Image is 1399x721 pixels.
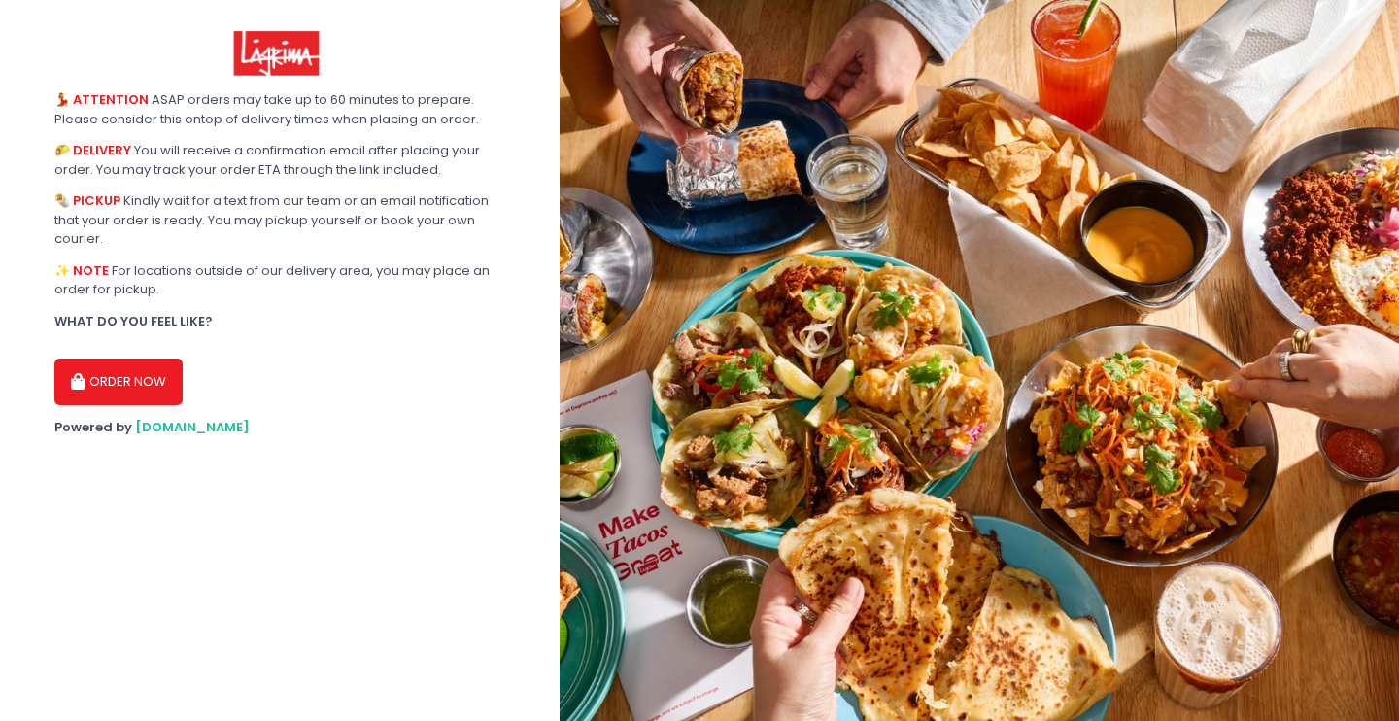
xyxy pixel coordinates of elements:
div: Kindly wait for a text from our team or an email notification that your order is ready. You may p... [54,191,505,249]
div: Powered by [54,418,505,437]
div: For locations outside of our delivery area, you may place an order for pickup. [54,261,505,299]
img: Lagrima [231,29,322,78]
b: 🌯 PICKUP [54,191,120,210]
button: ORDER NOW [54,359,183,405]
div: ASAP orders may take up to 60 minutes to prepare. Please consider this ontop of delivery times wh... [54,90,505,128]
b: ✨ NOTE [54,261,109,280]
div: WHAT DO YOU FEEL LIKE? [54,312,505,331]
b: 🌮 DELIVERY [54,141,131,159]
div: You will receive a confirmation email after placing your order. You may track your order ETA thro... [54,141,505,179]
a: [DOMAIN_NAME] [135,418,250,436]
b: 💃 ATTENTION [54,90,149,109]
